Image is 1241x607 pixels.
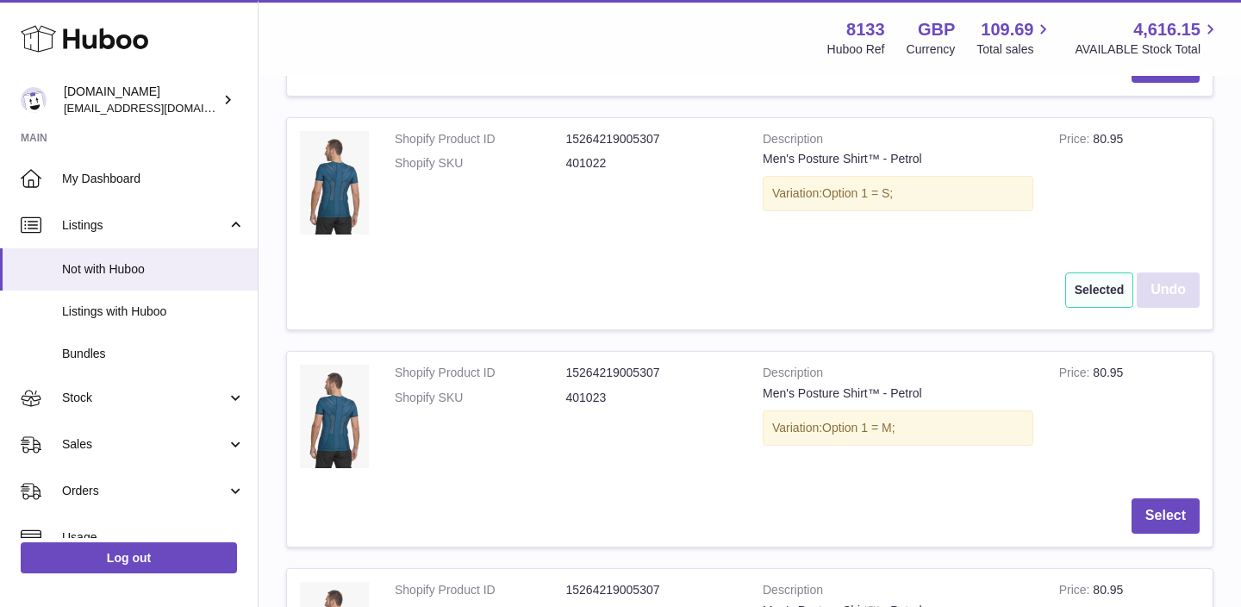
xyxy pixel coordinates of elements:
[1137,272,1200,308] button: Undo
[763,365,1033,385] strong: Description
[763,131,1033,152] strong: Description
[62,390,227,406] span: Stock
[62,529,245,546] span: Usage
[64,101,253,115] span: [EMAIL_ADDRESS][DOMAIN_NAME]
[395,155,566,172] dt: Shopify SKU
[300,365,369,468] img: anodyne_mens_posture_shirt_blue_new_1_a2cf99d3-fe7d-408a-a701-648060e03797.jpg
[21,542,237,573] a: Log out
[62,261,245,278] span: Not with Huboo
[981,18,1033,41] span: 109.69
[763,410,1033,446] div: Variation:
[1075,18,1220,58] a: 4,616.15 AVAILABLE Stock Total
[62,346,245,362] span: Bundles
[907,41,956,58] div: Currency
[763,176,1033,211] div: Variation:
[763,151,1033,167] div: Men's Posture Shirt™ - Petrol
[918,18,955,41] strong: GBP
[822,186,893,200] span: Option 1 = S;
[1065,272,1134,308] div: Selected
[1075,41,1220,58] span: AVAILABLE Stock Total
[763,582,1033,603] strong: Description
[395,582,566,598] dt: Shopify Product ID
[62,303,245,320] span: Listings with Huboo
[566,131,738,147] dd: 15264219005307
[827,41,885,58] div: Huboo Ref
[1093,366,1123,379] span: 80.95
[1059,583,1094,601] strong: Price
[566,390,738,406] dd: 401023
[395,390,566,406] dt: Shopify SKU
[1133,18,1200,41] span: 4,616.15
[62,436,227,453] span: Sales
[822,421,895,435] span: Option 1 = M;
[395,365,566,381] dt: Shopify Product ID
[1132,498,1200,534] button: Select
[395,131,566,147] dt: Shopify Product ID
[62,483,227,499] span: Orders
[64,84,219,116] div: [DOMAIN_NAME]
[846,18,885,41] strong: 8133
[976,41,1053,58] span: Total sales
[62,171,245,187] span: My Dashboard
[1059,132,1094,150] strong: Price
[566,582,738,598] dd: 15264219005307
[1093,132,1123,146] span: 80.95
[1059,366,1094,384] strong: Price
[566,365,738,381] dd: 15264219005307
[976,18,1053,58] a: 109.69 Total sales
[21,87,47,113] img: info@activeposture.co.uk
[62,217,227,234] span: Listings
[300,131,369,235] img: anodyne_mens_posture_shirt_blue_new_1_a2cf99d3-fe7d-408a-a701-648060e03797.jpg
[1093,583,1123,597] span: 80.95
[763,385,1033,402] div: Men's Posture Shirt™ - Petrol
[566,155,738,172] dd: 401022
